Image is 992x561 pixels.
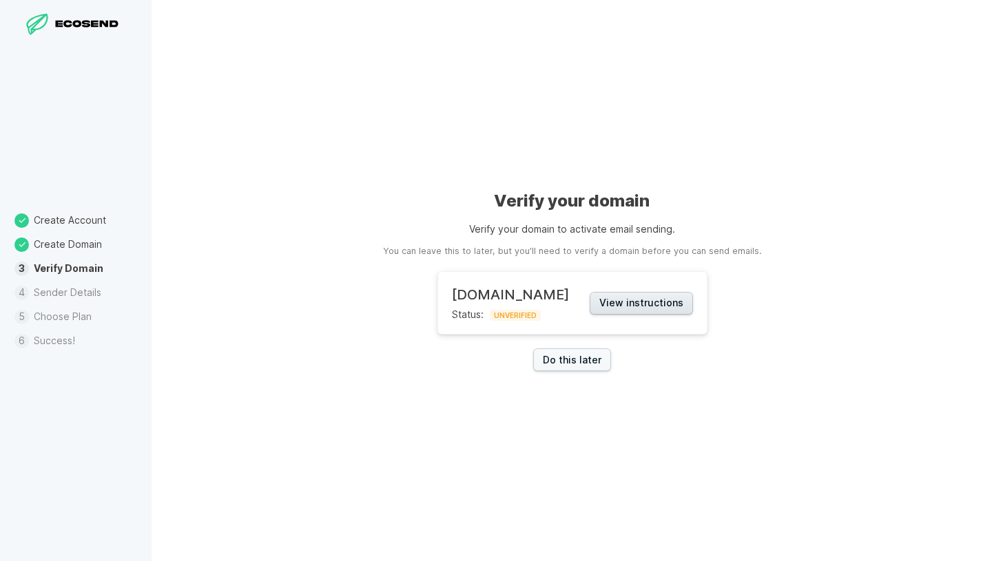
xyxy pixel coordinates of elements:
[469,222,675,236] p: Verify your domain to activate email sending.
[533,348,611,371] a: Do this later
[490,310,541,321] span: UNVERIFIED
[383,245,761,258] aside: You can leave this to later, but you'll need to verify a domain before you can send emails.
[452,286,569,319] div: Status:
[494,190,650,212] h1: Verify your domain
[590,292,693,315] button: View instructions
[452,286,569,303] h2: [DOMAIN_NAME]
